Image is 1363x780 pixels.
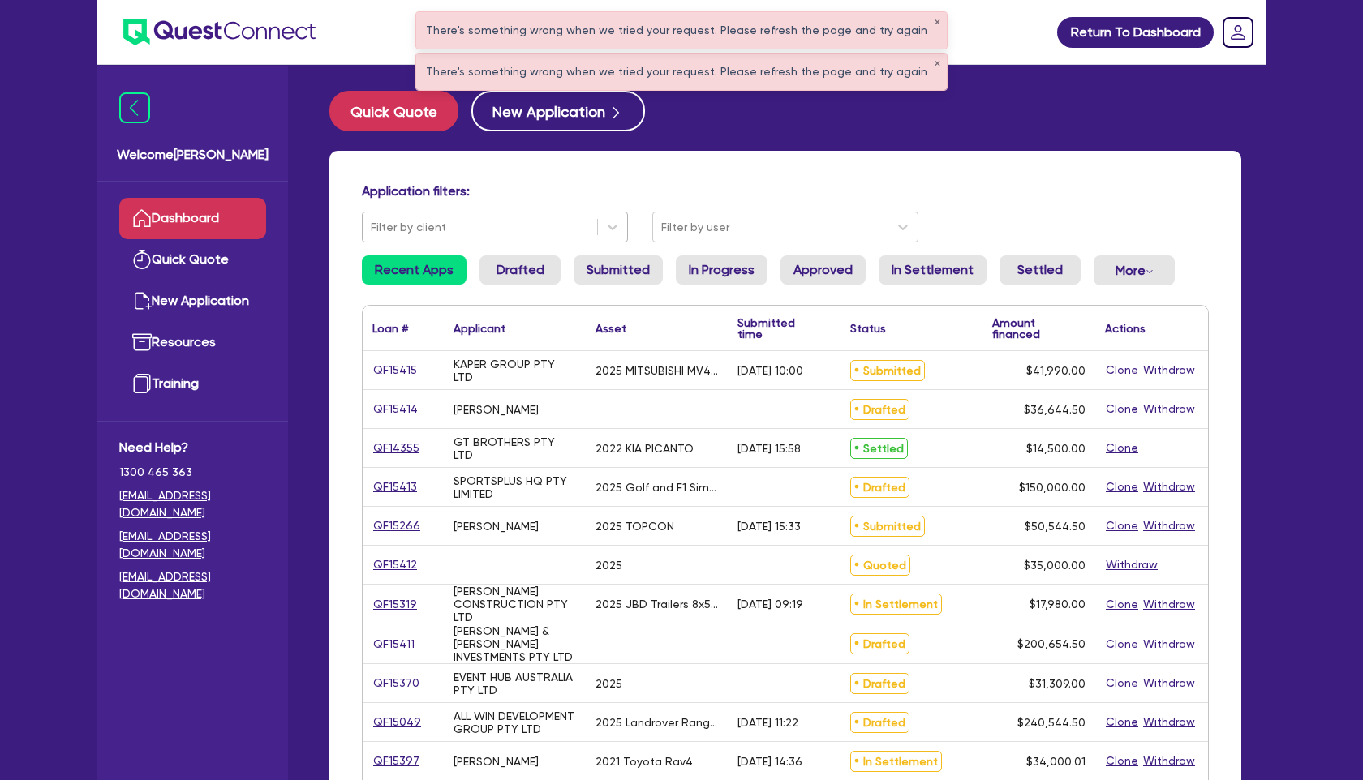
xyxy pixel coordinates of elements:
[119,487,266,521] a: [EMAIL_ADDRESS][DOMAIN_NAME]
[850,477,909,498] span: Drafted
[1000,255,1081,285] a: Settled
[1142,635,1196,654] button: Withdraw
[1142,361,1196,379] button: Withdraw
[1026,364,1086,377] span: $41,990.00
[1024,403,1086,416] span: $36,644.50
[737,520,801,533] div: [DATE] 15:33
[879,255,987,285] a: In Settlement
[132,291,152,311] img: new-application
[1105,555,1159,574] button: Withdraw
[119,438,266,457] span: Need Help?
[1025,520,1086,533] span: $50,544.50
[1142,713,1196,731] button: Withdraw
[850,516,925,537] span: Submitted
[1019,481,1086,494] span: $150,000.00
[1105,323,1146,334] div: Actions
[850,673,909,694] span: Drafted
[454,520,539,533] div: [PERSON_NAME]
[123,19,316,45] img: quest-connect-logo-blue
[850,633,909,654] span: Drafted
[850,712,909,733] span: Drafted
[737,716,798,729] div: [DATE] 11:22
[454,709,576,735] div: ALL WIN DEVELOPMENT GROUP PTY LTD
[119,281,266,322] a: New Application
[1024,559,1086,572] span: $35,000.00
[574,255,663,285] a: Submitted
[596,716,718,729] div: 2025 Landrover Range Rover Sport Autobiography
[372,555,418,574] a: QF15412
[596,755,693,768] div: 2021 Toyota Rav4
[1094,255,1175,285] button: Dropdown toggle
[1029,677,1086,690] span: $31,309.00
[596,520,674,533] div: 2025 TOPCON
[362,183,1209,199] h4: Application filters:
[362,255,467,285] a: Recent Apps
[416,12,947,49] div: There's something wrong when we tried your request. Please refresh the page and try again
[596,598,718,611] div: 2025 JBD Trailers 8x5 Builders Trailer
[737,317,816,340] div: Submitted time
[1142,516,1196,535] button: Withdraw
[119,239,266,281] a: Quick Quote
[1057,17,1214,48] a: Return To Dashboard
[596,559,622,572] div: 2025
[454,624,576,663] div: [PERSON_NAME] & [PERSON_NAME] INVESTMENTS PTY LTD
[1105,635,1139,654] button: Clone
[132,250,152,269] img: quick-quote
[850,323,886,334] div: Status
[471,91,645,131] button: New Application
[1105,752,1139,770] button: Clone
[372,323,408,334] div: Loan #
[372,516,421,535] a: QF15266
[416,54,947,90] div: There's something wrong when we tried your request. Please refresh the page and try again
[329,91,471,131] a: Quick Quote
[119,568,266,602] a: [EMAIL_ADDRESS][DOMAIN_NAME]
[454,358,576,384] div: KAPER GROUP PTY LTD
[1105,516,1139,535] button: Clone
[1026,442,1086,455] span: $14,500.00
[596,364,718,377] div: 2025 MITSUBISHI MV4W47 MV Triton GLX 2.4[PERSON_NAME] 6A/T 4X4 DC PU
[119,92,150,123] img: icon-menu-close
[372,635,415,654] a: QF15411
[454,755,539,768] div: [PERSON_NAME]
[1026,755,1086,768] span: $34,000.01
[454,671,576,696] div: EVENT HUB AUSTRALIA PTY LTD
[119,464,266,481] span: 1300 465 363
[596,323,626,334] div: Asset
[454,403,539,416] div: [PERSON_NAME]
[780,255,866,285] a: Approved
[372,674,420,692] a: QF15370
[1017,637,1086,650] span: $200,654.50
[119,322,266,363] a: Resources
[934,19,940,27] button: ✕
[1030,598,1086,611] span: $17,980.00
[850,751,942,772] span: In Settlement
[1142,674,1196,692] button: Withdraw
[1105,674,1139,692] button: Clone
[1105,595,1139,614] button: Clone
[329,91,458,131] button: Quick Quote
[454,435,576,461] div: GT BROTHERS PTY LTD
[454,474,576,500] div: SPORTSPLUS HQ PTY LIMITED
[1017,716,1086,729] span: $240,544.50
[1105,713,1139,731] button: Clone
[132,374,152,393] img: training
[1142,400,1196,418] button: Withdraw
[934,60,940,68] button: ✕
[850,594,942,615] span: In Settlement
[1105,439,1139,457] button: Clone
[850,360,925,381] span: Submitted
[119,363,266,405] a: Training
[1105,361,1139,379] button: Clone
[454,323,505,334] div: Applicant
[596,677,622,690] div: 2025
[479,255,561,285] a: Drafted
[1105,400,1139,418] button: Clone
[850,555,910,576] span: Quoted
[737,442,801,455] div: [DATE] 15:58
[737,598,803,611] div: [DATE] 09:19
[117,145,269,165] span: Welcome [PERSON_NAME]
[454,585,576,624] div: [PERSON_NAME] CONSTRUCTION PTY LTD
[132,332,152,352] img: resources
[119,198,266,239] a: Dashboard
